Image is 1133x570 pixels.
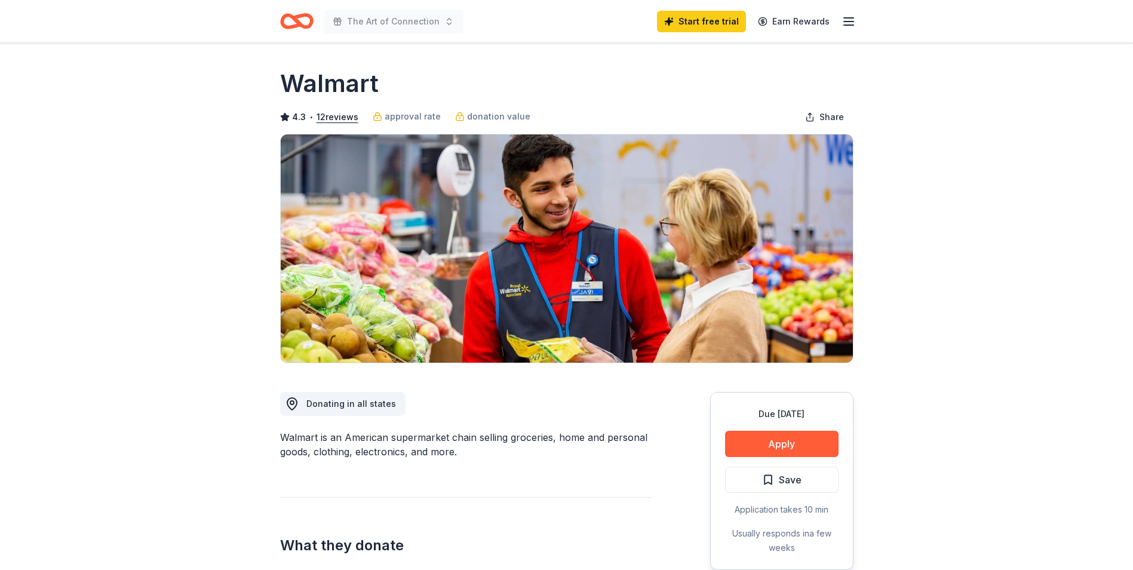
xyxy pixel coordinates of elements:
[455,109,530,124] a: donation value
[292,110,306,124] span: 4.3
[467,109,530,124] span: donation value
[796,105,853,129] button: Share
[819,110,844,124] span: Share
[280,430,653,459] div: Walmart is an American supermarket chain selling groceries, home and personal goods, clothing, el...
[657,11,746,32] a: Start free trial
[306,399,396,409] span: Donating in all states
[280,7,314,35] a: Home
[725,407,839,421] div: Due [DATE]
[725,502,839,517] div: Application takes 10 min
[725,467,839,493] button: Save
[751,11,837,32] a: Earn Rewards
[317,110,358,124] button: 12reviews
[281,134,853,363] img: Image for Walmart
[373,109,441,124] a: approval rate
[280,67,379,100] h1: Walmart
[323,10,463,33] button: The Art of Connection
[309,112,313,122] span: •
[347,14,440,29] span: The Art of Connection
[280,536,653,555] h2: What they donate
[385,109,441,124] span: approval rate
[725,431,839,457] button: Apply
[725,526,839,555] div: Usually responds in a few weeks
[779,472,802,488] span: Save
